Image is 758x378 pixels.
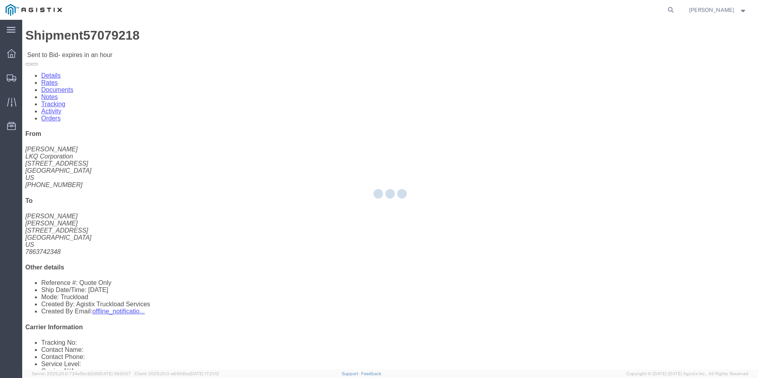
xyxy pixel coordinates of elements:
span: Corey Keys [689,6,734,14]
a: Support [342,371,362,376]
a: Feedback [361,371,381,376]
span: Server: 2025.20.0-734e5bc92d9 [32,371,131,376]
img: logo [6,4,62,16]
span: Copyright © [DATE]-[DATE] Agistix Inc., All Rights Reserved [626,370,748,377]
button: [PERSON_NAME] [689,5,747,15]
span: [DATE] 09:51:07 [99,371,131,376]
span: [DATE] 17:21:12 [189,371,219,376]
span: Client: 2025.20.0-e640dba [134,371,219,376]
